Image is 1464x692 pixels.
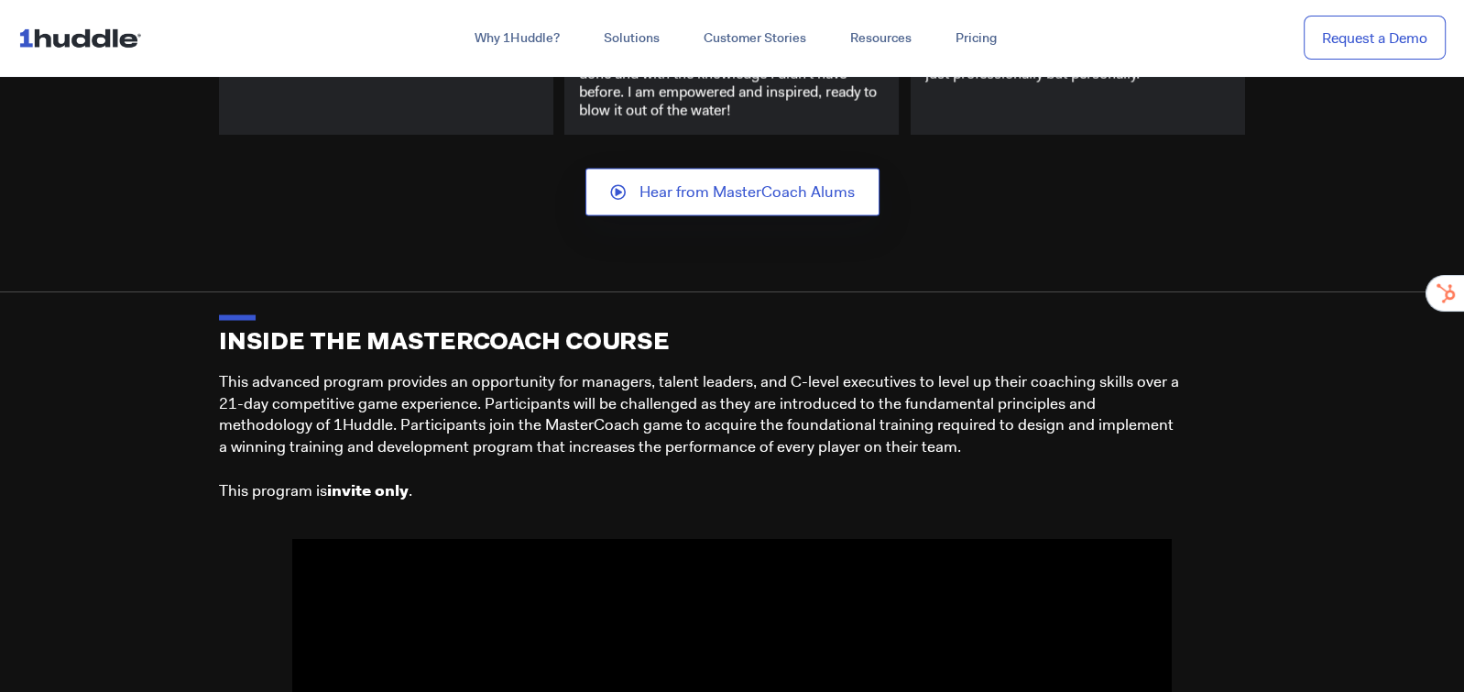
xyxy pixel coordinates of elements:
[639,184,855,201] span: Hear from MasterCoach Alums
[453,22,581,55] a: Why 1Huddle?
[827,22,933,55] a: Resources
[585,169,879,216] a: Hear from MasterCoach Alums
[219,371,1181,502] p: This advanced program provides an opportunity for managers, talent leaders, and C-level executive...
[579,47,884,120] div: I am so grateful. Walking away ready to get it done and with the knowledge I didn’t have before. ...
[933,22,1018,55] a: Pricing
[18,20,149,55] img: ...
[1304,16,1446,60] a: Request a Demo
[219,335,1245,353] h2: INSIDE THE MASTERCOACH COURSE
[581,22,681,55] a: Solutions
[925,47,1230,83] div: This 21-day program is extremely valuable, not just professionally but personally.
[681,22,827,55] a: Customer Stories
[327,480,409,500] b: invite only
